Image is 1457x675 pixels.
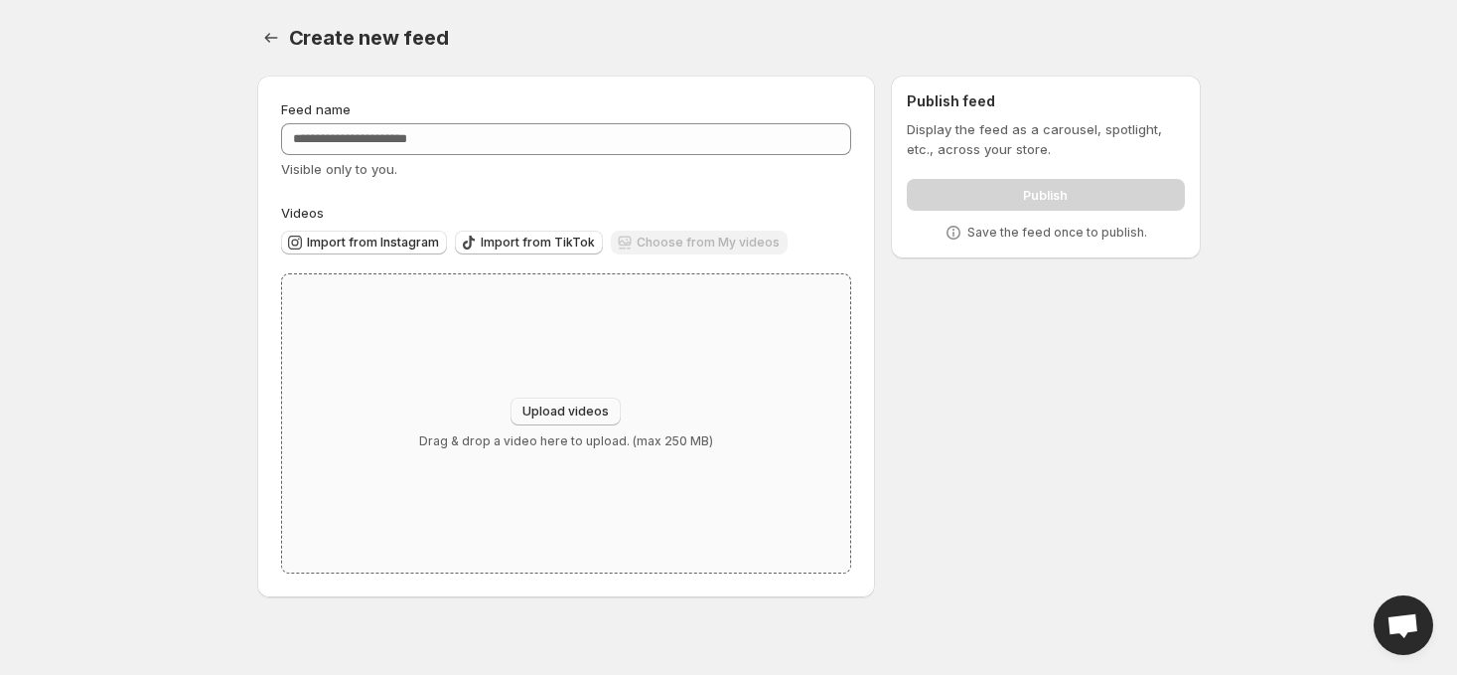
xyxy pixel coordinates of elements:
span: Videos [281,205,324,221]
button: Settings [257,24,285,52]
h2: Publish feed [907,91,1184,111]
span: Feed name [281,101,351,117]
p: Save the feed once to publish. [967,225,1147,241]
span: Import from TikTok [481,235,595,251]
span: Upload videos [522,404,609,420]
div: Open chat [1374,595,1433,655]
span: Visible only to you. [281,161,397,177]
p: Display the feed as a carousel, spotlight, etc., across your store. [907,119,1184,159]
span: Create new feed [289,26,449,50]
button: Import from Instagram [281,231,447,254]
button: Upload videos [510,398,621,425]
button: Import from TikTok [455,231,603,254]
span: Import from Instagram [307,235,439,251]
p: Drag & drop a video here to upload. (max 250 MB) [419,433,713,449]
